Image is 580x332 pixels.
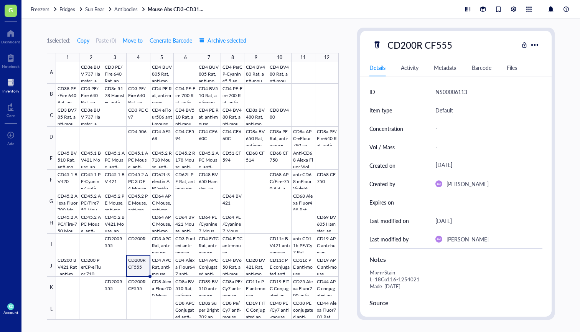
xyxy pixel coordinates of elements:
span: Fridges [59,5,75,13]
div: J [47,255,56,277]
span: Sun Bear [85,5,104,13]
div: Last modified on [369,216,409,225]
span: Move to [123,37,143,43]
div: Activity [401,63,419,72]
div: Notebook [2,64,20,69]
div: Vol / Mass [369,143,395,151]
div: 6 [184,53,187,62]
div: 10 [277,53,282,62]
div: I [47,234,56,255]
button: Archive selected [199,34,247,46]
div: D [47,127,56,148]
a: Freezers [31,6,58,13]
a: Dashboard [1,27,20,44]
a: Mouse Abs CD3-CD317 (Left Half) [148,6,205,13]
div: Details [369,63,386,72]
div: Notes [369,255,542,264]
div: NS00006113 [435,87,467,96]
div: [DATE] [435,216,452,225]
div: [DATE] [432,159,539,172]
div: Last modified by [369,235,409,243]
span: Copy [77,37,89,43]
div: 9 [255,53,257,62]
div: Created on [369,161,395,170]
div: Barcode [472,63,491,72]
div: 12 [324,53,330,62]
div: [PERSON_NAME] [447,235,489,244]
div: Item type [369,106,392,114]
div: Metadata [434,63,456,72]
div: 8 [231,53,234,62]
div: 3 [114,53,116,62]
div: G [47,191,56,213]
span: G [8,5,13,15]
button: Move to [122,34,143,46]
div: - [432,195,539,209]
a: Core [7,101,15,118]
div: H [47,212,56,234]
span: Antibodies [114,5,138,13]
div: CD200R CF555 [384,37,456,53]
div: Dashboard [1,40,20,44]
div: K [47,277,56,298]
div: Inventory [2,89,19,93]
div: Files [507,63,517,72]
span: Generate Barcode [150,37,192,43]
div: Account [3,310,18,315]
div: 7 [208,53,210,62]
div: ID [369,88,375,96]
div: B [47,84,56,105]
div: - [432,121,539,137]
div: E [47,148,56,170]
button: Generate Barcode [149,34,193,46]
div: 4 [137,53,140,62]
span: AM [437,182,441,185]
a: Fridges [59,6,84,13]
div: [PERSON_NAME] [447,179,489,188]
div: 1 [66,53,69,62]
a: Inventory [2,76,19,93]
span: RZ [9,305,13,309]
a: Sun BearAntibodies [85,6,146,13]
a: Notebook [2,52,20,69]
button: Paste (0) [96,34,116,46]
span: AM [437,238,441,241]
div: A [47,62,56,84]
div: Mix-n-Stain L: 18Co116-1254021 Made: [DATE] [366,267,539,292]
div: Source [369,298,542,307]
div: Expires on [369,198,394,206]
span: Archive selected [199,37,246,43]
div: - [432,139,539,155]
div: 11 [300,53,306,62]
div: Created by [369,180,395,188]
div: Concentration [369,124,403,133]
div: F [47,170,56,191]
div: Add [7,141,15,146]
button: Copy [77,34,90,46]
div: 1 selected: [47,36,71,45]
div: 5 [160,53,163,62]
div: L [47,298,56,320]
div: Core [7,113,15,118]
span: Freezers [31,5,49,13]
div: Default [435,106,453,115]
div: 2 [90,53,92,62]
div: C [47,105,56,127]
